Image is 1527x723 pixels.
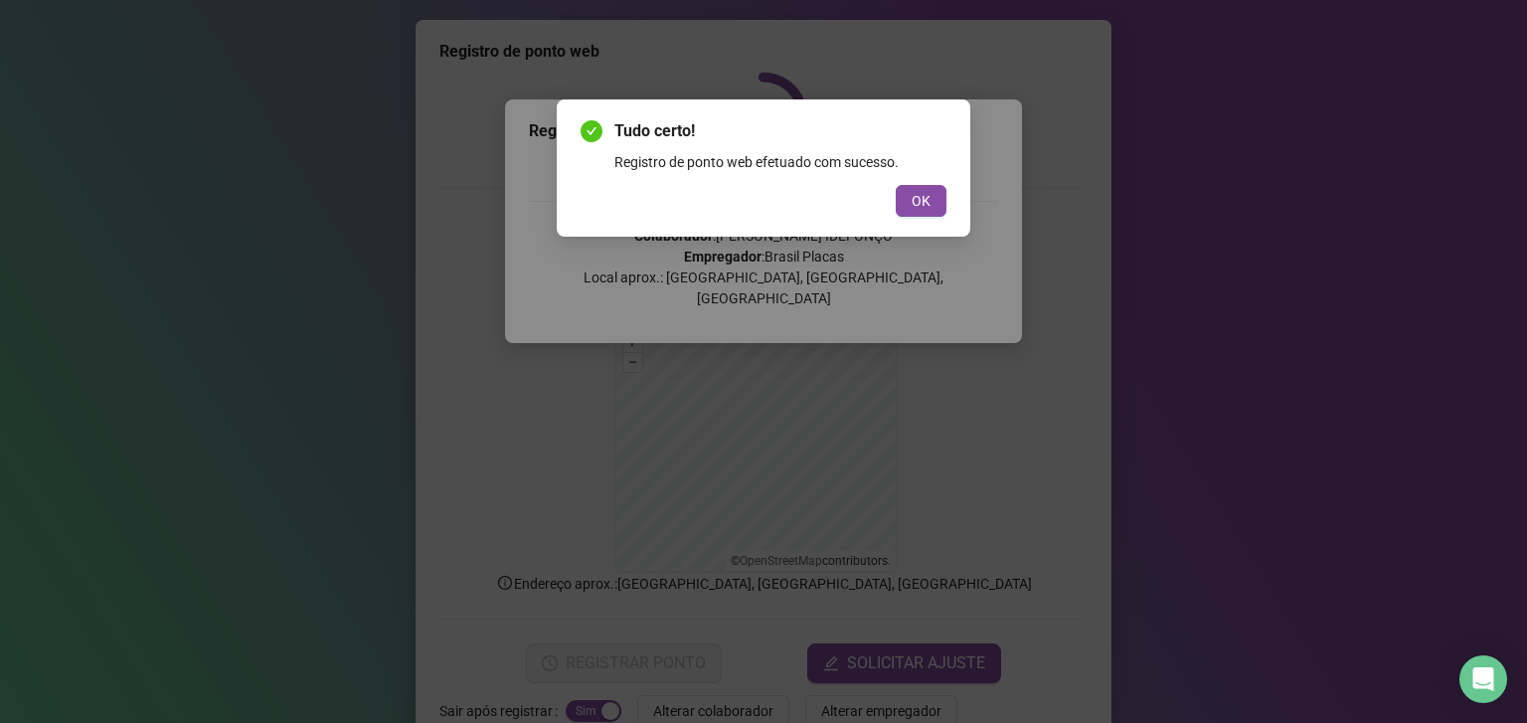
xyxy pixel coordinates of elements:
[614,151,946,173] div: Registro de ponto web efetuado com sucesso.
[581,120,602,142] span: check-circle
[1459,655,1507,703] div: Open Intercom Messenger
[614,119,946,143] span: Tudo certo!
[896,185,946,217] button: OK
[912,190,931,212] span: OK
